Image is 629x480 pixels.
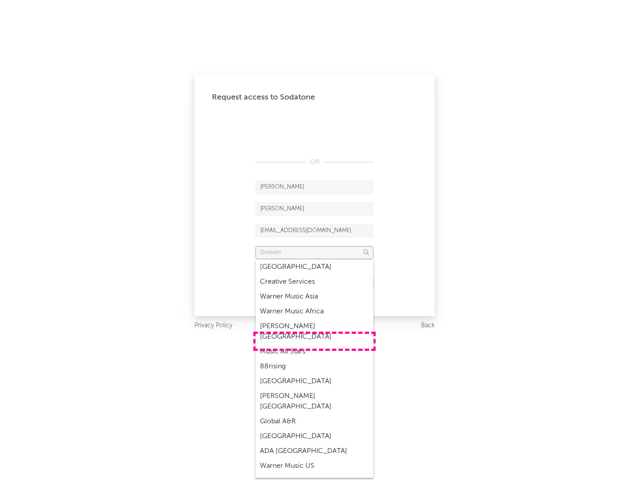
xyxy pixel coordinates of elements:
[256,260,373,274] div: [GEOGRAPHIC_DATA]
[421,320,435,331] a: Back
[194,320,232,331] a: Privacy Policy
[256,374,373,389] div: [GEOGRAPHIC_DATA]
[256,444,373,459] div: ADA [GEOGRAPHIC_DATA]
[256,389,373,414] div: [PERSON_NAME] [GEOGRAPHIC_DATA]
[256,181,373,194] input: First Name
[256,157,373,168] div: OR
[256,344,373,359] div: Music All Stars
[256,414,373,429] div: Global A&R
[256,304,373,319] div: Warner Music Africa
[256,289,373,304] div: Warner Music Asia
[256,359,373,374] div: 88rising
[256,246,373,259] input: Division
[256,274,373,289] div: Creative Services
[256,319,373,344] div: [PERSON_NAME] [GEOGRAPHIC_DATA]
[212,92,417,103] div: Request access to Sodatone
[256,224,373,237] input: Email
[256,459,373,473] div: Warner Music US
[256,429,373,444] div: [GEOGRAPHIC_DATA]
[256,202,373,216] input: Last Name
